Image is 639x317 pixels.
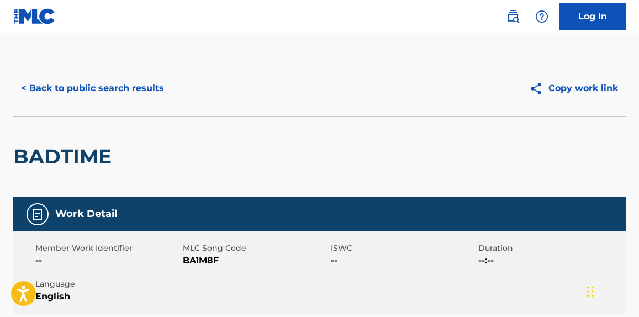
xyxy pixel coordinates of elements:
[35,254,180,267] span: --
[559,3,626,30] a: Log In
[13,8,56,24] img: MLC Logo
[531,6,553,28] div: Help
[502,6,524,28] a: Public Search
[35,242,180,254] span: Member Work Identifier
[31,208,44,221] img: Work Detail
[584,264,639,317] iframe: Chat Widget
[13,144,117,169] h2: BADTIME
[535,10,548,23] img: help
[55,208,117,220] h5: Work Detail
[331,254,476,267] span: --
[183,242,328,254] span: MLC Song Code
[183,254,328,267] span: BA1M8F
[506,10,520,23] img: search
[521,75,626,102] button: Copy work link
[13,75,172,102] button: < Back to public search results
[478,254,623,267] span: --:--
[331,242,476,254] span: ISWC
[35,278,180,290] span: Language
[587,275,594,308] div: Drag
[478,242,623,254] span: Duration
[529,82,548,96] img: Copy work link
[35,290,180,303] span: English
